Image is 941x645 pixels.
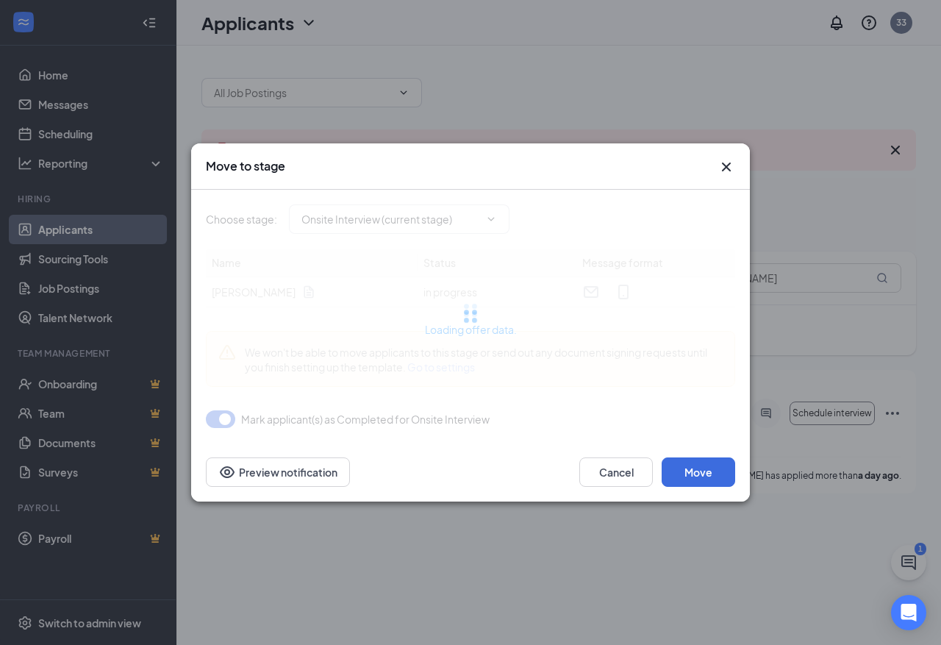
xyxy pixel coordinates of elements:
[718,158,735,176] svg: Cross
[718,158,735,176] button: Close
[206,158,285,174] h3: Move to stage
[891,595,926,630] div: Open Intercom Messenger
[662,457,735,487] button: Move
[579,457,653,487] button: Cancel
[206,457,350,487] button: Preview notificationEye
[218,463,236,481] svg: Eye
